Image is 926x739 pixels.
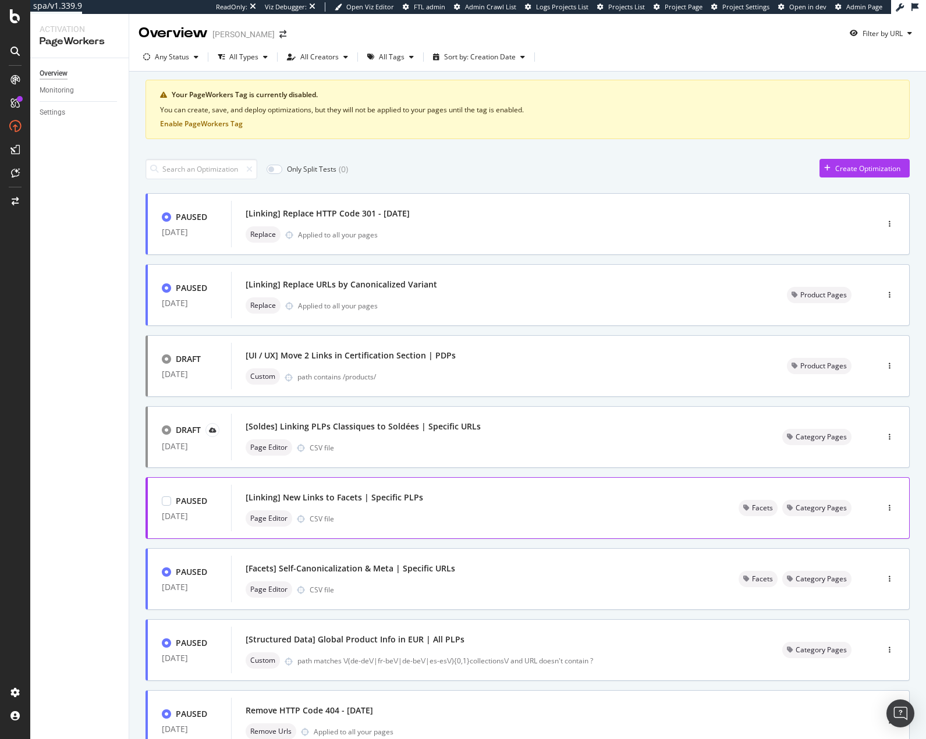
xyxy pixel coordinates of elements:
div: Overview [40,67,68,80]
div: PAUSED [176,637,207,649]
div: Applied to all your pages [298,301,378,311]
div: Activation [40,23,119,35]
div: Only Split Tests [287,164,336,174]
a: Projects List [597,2,645,12]
div: [Soldes] Linking PLPs Classiques to Soldées | Specific URLs [246,421,481,432]
div: [Linking] Replace HTTP Code 301 - [DATE] [246,208,410,219]
a: Monitoring [40,84,120,97]
div: CSV file [310,443,334,453]
span: Category Pages [796,575,847,582]
a: Settings [40,106,120,119]
div: path contains /products/ [297,372,759,382]
div: neutral label [739,500,778,516]
input: Search an Optimization [146,159,257,179]
a: Logs Projects List [525,2,588,12]
span: Category Pages [796,646,847,653]
div: [DATE] [162,299,217,308]
div: Monitoring [40,84,74,97]
span: FTL admin [414,2,445,11]
div: Open Intercom Messenger [886,699,914,727]
div: PageWorkers [40,35,119,48]
div: [DATE] [162,370,217,379]
button: All Creators [282,48,353,66]
a: Admin Page [835,2,882,12]
div: neutral label [246,652,280,669]
div: neutral label [246,297,281,314]
div: [DATE] [162,653,217,663]
div: neutral label [246,439,292,456]
span: Page Editor [250,444,288,451]
div: [Facets] Self-Canonicalization & Meta | Specific URLs [246,563,455,574]
span: Category Pages [796,434,847,440]
span: Page Editor [250,586,288,593]
div: [Linking] Replace URLs by Canonicalized Variant [246,279,437,290]
span: Project Page [665,2,703,11]
a: Open Viz Editor [335,2,394,12]
a: Admin Crawl List [454,2,516,12]
div: PAUSED [176,282,207,294]
span: Projects List [608,2,645,11]
a: Overview [40,67,120,80]
div: Create Optimization [835,164,900,173]
span: Open Viz Editor [346,2,394,11]
div: ReadOnly: [216,2,247,12]
div: neutral label [787,287,852,303]
button: Enable PageWorkers Tag [160,120,243,128]
button: Filter by URL [845,24,917,42]
span: Replace [250,231,276,238]
div: [Linking] New Links to Facets | Specific PLPs [246,492,423,503]
a: Project Page [654,2,703,12]
span: Facets [752,504,773,511]
div: path matches \/(de-de\/|fr-be\/|de-be\/|es-es\/){0,1}collections\/ and URL doesn't contain ? [297,656,754,666]
span: Remove Urls [250,728,292,735]
div: Any Status [155,54,189,61]
div: PAUSED [176,708,207,720]
div: PAUSED [176,495,207,507]
div: [PERSON_NAME] [212,29,275,40]
span: Category Pages [796,504,847,511]
span: Custom [250,657,275,664]
div: PAUSED [176,211,207,223]
div: Remove HTTP Code 404 - [DATE] [246,705,373,716]
div: [DATE] [162,511,217,521]
div: Filter by URL [863,29,903,38]
span: Page Editor [250,515,288,522]
div: neutral label [246,226,281,243]
div: DRAFT [176,424,201,436]
div: neutral label [246,581,292,598]
span: Admin Crawl List [465,2,516,11]
button: All Types [213,48,272,66]
div: arrow-right-arrow-left [279,30,286,38]
div: neutral label [782,571,852,587]
div: PAUSED [176,566,207,578]
span: Open in dev [789,2,826,11]
div: Settings [40,106,65,119]
div: All Tags [379,54,405,61]
div: neutral label [787,358,852,374]
div: neutral label [246,368,280,385]
div: Overview [139,23,208,43]
div: neutral label [782,429,852,445]
div: neutral label [782,500,852,516]
div: Applied to all your pages [314,727,393,737]
div: ( 0 ) [339,164,348,175]
a: Project Settings [711,2,769,12]
span: Product Pages [800,292,847,299]
span: Custom [250,373,275,380]
span: Facets [752,575,773,582]
span: Admin Page [846,2,882,11]
button: All Tags [363,48,418,66]
div: DRAFT [176,353,201,365]
div: [UI / UX] Move 2 Links in Certification Section | PDPs [246,350,456,361]
div: Sort by: Creation Date [444,54,516,61]
a: FTL admin [403,2,445,12]
div: You can create, save, and deploy optimizations, but they will not be applied to your pages until ... [160,105,895,115]
span: Replace [250,302,276,309]
div: neutral label [246,510,292,527]
div: All Types [229,54,258,61]
div: CSV file [310,514,334,524]
div: Your PageWorkers Tag is currently disabled. [172,90,895,100]
a: Open in dev [778,2,826,12]
button: Sort by: Creation Date [428,48,530,66]
div: warning banner [146,80,910,139]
